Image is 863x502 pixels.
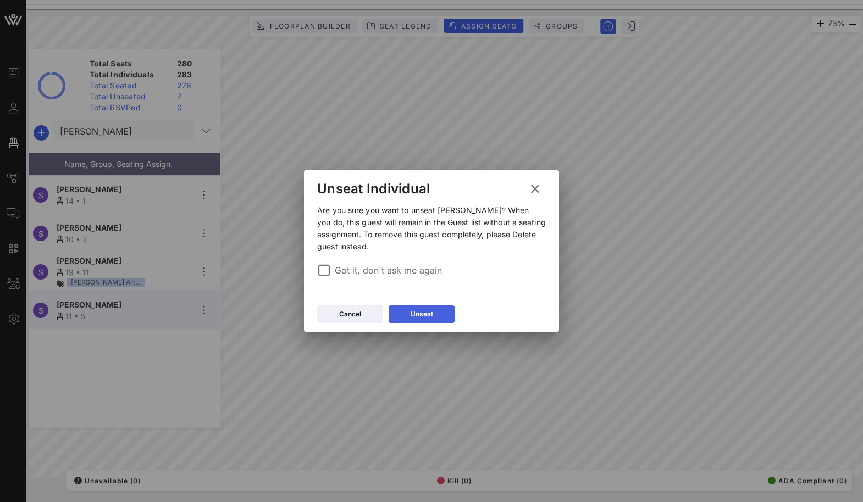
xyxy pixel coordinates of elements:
[317,181,430,197] div: Unseat Individual
[317,305,383,323] button: Cancel
[317,204,546,253] p: Are you sure you want to unseat [PERSON_NAME]? When you do, this guest will remain in the Guest l...
[335,265,546,276] label: Got it, don't ask me again
[339,309,361,320] div: Cancel
[411,309,433,320] div: Unseat
[389,305,455,323] button: Unseat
